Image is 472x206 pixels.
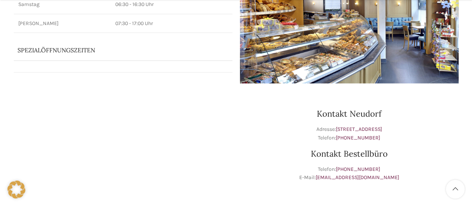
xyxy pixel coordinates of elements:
p: Telefon: E-Mail: [240,165,459,182]
h3: Kontakt Bestellbüro [240,150,459,158]
p: Adresse: Telefon: [240,125,459,142]
p: Spezialöffnungszeiten [18,46,208,54]
h3: Kontakt Neudorf [240,110,459,118]
p: [PERSON_NAME] [18,20,106,27]
p: 07:30 - 17:00 Uhr [115,20,228,27]
a: [STREET_ADDRESS] [336,126,382,132]
a: [EMAIL_ADDRESS][DOMAIN_NAME] [316,174,399,181]
p: Samstag [18,1,106,8]
iframe: schwyter martinsbruggstrasse [14,91,232,203]
a: [PHONE_NUMBER] [336,135,380,141]
a: [PHONE_NUMBER] [336,166,380,172]
p: 06:30 - 16:30 Uhr [115,1,228,8]
a: Scroll to top button [446,180,465,199]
